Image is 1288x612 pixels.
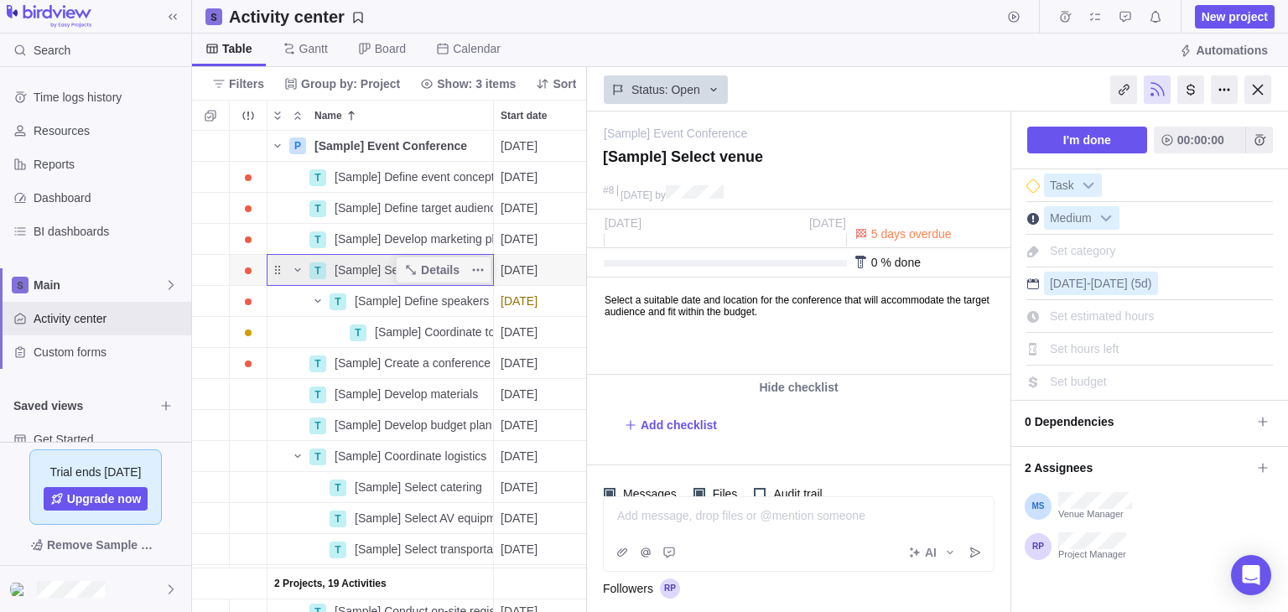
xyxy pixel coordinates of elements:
span: Approval requests [1114,5,1137,29]
div: highlight [494,286,594,316]
div: [Sample] Select catering [348,472,493,502]
div: Open Intercom Messenger [1231,555,1271,595]
span: I'm done [1027,127,1147,153]
span: 0 Dependencies [1025,407,1251,436]
span: [Sample] Select venue [335,262,452,278]
span: Get Started [34,431,184,448]
span: [DATE] [501,417,538,433]
span: Show: 3 items [437,75,516,92]
div: Name [267,503,494,534]
span: [DATE] [501,293,538,309]
div: Start date [494,317,595,348]
span: Attach file [610,541,634,564]
div: T [330,480,346,496]
iframe: Editable area. Press F10 for toolbar. [588,278,1007,374]
div: Close [1244,75,1271,104]
span: [Sample] Select transportation [355,541,493,558]
div: Trouble indication [230,379,267,410]
span: [DATE] [1050,277,1087,290]
span: Sort [529,72,583,96]
span: Task [1045,174,1079,198]
div: Name [267,534,494,565]
div: #8 [603,185,614,196]
div: Name [267,224,494,255]
a: Approval requests [1114,13,1137,26]
div: [Sample] Coordinate logistics [328,441,493,471]
span: Filters [205,72,271,96]
div: Name [267,317,494,348]
span: Add checklist [641,417,717,433]
span: Gantt [299,40,328,57]
span: - [1087,277,1091,290]
div: Start date [494,534,595,565]
span: Post [963,541,987,564]
span: Table [222,40,252,57]
span: Reports [34,156,184,173]
span: [Sample] Coordinate logistics [335,448,486,464]
span: [DATE] [501,386,538,402]
div: T [330,542,346,558]
div: Start date [494,348,595,379]
span: Saved views [13,397,154,414]
span: [Sample] Develop materials [335,386,478,402]
div: [Sample] Event Conference [308,131,493,161]
div: Task [1044,174,1102,197]
span: Remove Sample Data [47,535,161,555]
div: Trouble indication [230,503,267,534]
div: [Sample] Develop marketing plan [328,224,493,254]
span: [DATE] [501,479,538,495]
span: BI dashboards [34,223,184,240]
span: [Sample] Event Conference [314,137,467,154]
span: 0 [871,256,878,269]
span: Time logs history [34,89,184,106]
div: Start date [494,131,595,162]
span: [DATE] [1091,277,1128,290]
span: 00:00:00 [1177,130,1224,150]
span: (5d) [1131,277,1152,290]
span: Add time entry [1246,127,1273,153]
img: logo [7,5,91,29]
span: [DATE] [501,169,538,185]
div: T [309,355,326,372]
div: Trouble indication [230,348,267,379]
span: [Sample] Define speakers [355,293,489,309]
span: [Sample] Develop budget plan [335,417,492,433]
span: AI [925,544,937,561]
div: Trouble indication [230,131,267,162]
div: Trouble indication [230,317,267,348]
span: Start timer [1002,5,1026,29]
div: Trouble indication [230,441,267,472]
div: Billing [1177,75,1204,104]
span: Board [375,40,406,57]
span: Audit trail [766,482,825,506]
span: Medium [1045,207,1097,231]
span: Show: 3 items [413,72,522,96]
span: Dashboard [34,189,184,206]
div: T [330,511,346,527]
span: [DATE] [501,510,538,526]
div: Name [267,193,494,224]
div: Start date [494,379,595,410]
div: T [309,386,326,403]
a: Upgrade now [44,487,148,511]
div: T [309,449,326,465]
div: Start date [494,472,595,503]
img: Show [10,583,30,596]
span: % done [880,256,920,269]
span: [Sample] Select catering [355,479,482,495]
div: Name [267,348,494,379]
span: [Sample] Coordinate topics with speakers [375,324,493,340]
div: T [309,200,326,217]
span: Name [314,107,342,124]
span: 2 Projects, 19 Activities [274,575,387,592]
div: Name [267,472,494,503]
span: 5 days overdue [871,227,952,241]
span: Set category [1050,244,1116,257]
span: [DATE] [605,216,641,230]
div: Trouble indication [230,224,267,255]
span: [DATE] [501,355,538,371]
a: Time logs [1053,13,1077,26]
div: Copy link [1110,75,1137,104]
div: Start date [494,193,595,224]
div: Unfollow [1144,75,1171,104]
